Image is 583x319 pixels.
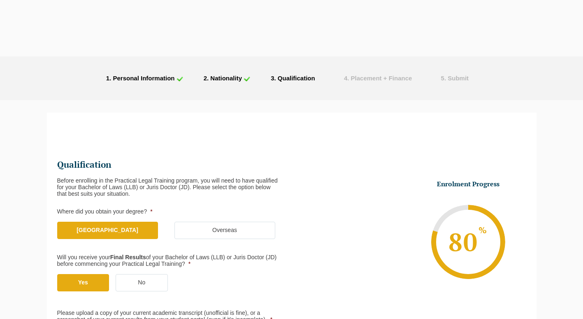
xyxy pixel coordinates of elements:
[106,75,109,82] span: 1
[116,274,168,291] label: No
[448,225,489,258] span: 80
[57,254,279,267] label: Will you receive your of your Bachelor of Laws (LLB) or Juris Doctor (JD) before commencing your ...
[274,75,315,82] span: . Qualification
[444,75,469,82] span: . Submit
[271,75,274,82] span: 3
[57,159,285,171] h2: Qualification
[57,177,285,197] div: Before enrolling in the Practical Legal Training program, you will need to have qualified for you...
[417,180,520,188] h3: Enrolment Progress
[478,227,488,235] sup: %
[109,75,174,82] span: . Personal Information
[177,76,183,82] img: check_icon
[347,75,412,82] span: . Placement + Finance
[57,222,158,239] label: [GEOGRAPHIC_DATA]
[344,75,347,82] span: 4
[207,75,242,82] span: . Nationality
[57,274,109,291] label: Yes
[174,222,275,239] label: Overseas
[441,75,444,82] span: 5
[244,76,250,82] img: check_icon
[110,254,146,260] strong: Final Results
[57,209,285,215] label: Where did you obtain your degree?
[204,75,207,82] span: 2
